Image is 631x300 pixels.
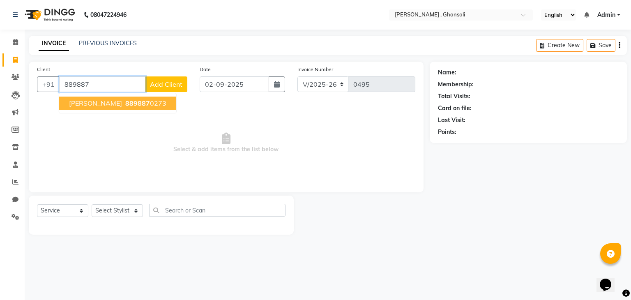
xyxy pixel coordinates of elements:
label: Client [37,66,50,73]
input: Search or Scan [149,204,286,217]
button: Create New [536,39,583,52]
div: Total Visits: [438,92,470,101]
div: Name: [438,68,456,77]
input: Search by Name/Mobile/Email/Code [59,76,145,92]
div: Membership: [438,80,474,89]
img: logo [21,3,77,26]
b: 08047224946 [90,3,127,26]
button: +91 [37,76,60,92]
a: PREVIOUS INVOICES [79,39,137,47]
label: Date [200,66,211,73]
a: INVOICE [39,36,69,51]
span: Admin [597,11,615,19]
div: Points: [438,128,456,136]
div: Last Visit: [438,116,465,125]
span: 889887 [125,99,150,107]
button: Save [587,39,615,52]
span: Add Client [150,80,182,88]
span: Select & add items from the list below [37,102,415,184]
label: Invoice Number [297,66,333,73]
span: [PERSON_NAME] [69,99,122,107]
div: Card on file: [438,104,472,113]
button: Add Client [145,76,187,92]
iframe: chat widget [596,267,623,292]
ngb-highlight: 0273 [124,99,166,107]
